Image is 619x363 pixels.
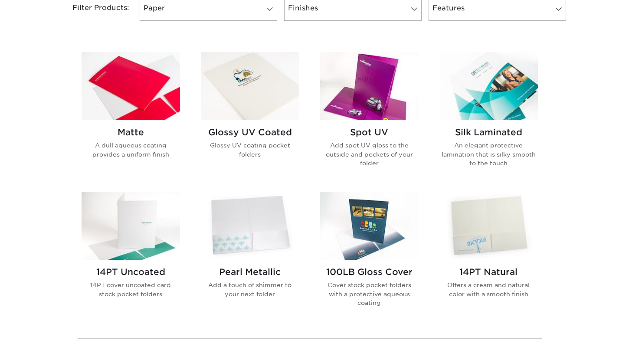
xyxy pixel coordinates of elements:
[439,52,538,120] img: Silk Laminated Presentation Folders
[201,127,299,137] h2: Glossy UV Coated
[201,52,299,181] a: Glossy UV Coated Presentation Folders Glossy UV Coated Glossy UV coating pocket folders
[320,192,419,260] img: 100LB Gloss Cover Presentation Folders
[320,281,419,307] p: Cover stock pocket folders with a protective aqueous coating
[201,192,299,260] img: Pearl Metallic Presentation Folders
[439,281,538,298] p: Offers a cream and natural color with a smooth finish
[320,52,419,120] img: Spot UV Presentation Folders
[439,141,538,167] p: An elegant protective lamination that is silky smooth to the touch
[82,192,180,260] img: 14PT Uncoated Presentation Folders
[201,281,299,298] p: Add a touch of shimmer to your next folder
[82,52,180,120] img: Matte Presentation Folders
[439,127,538,137] h2: Silk Laminated
[82,267,180,277] h2: 14PT Uncoated
[82,52,180,181] a: Matte Presentation Folders Matte A dull aqueous coating provides a uniform finish
[439,267,538,277] h2: 14PT Natural
[82,141,180,159] p: A dull aqueous coating provides a uniform finish
[201,52,299,120] img: Glossy UV Coated Presentation Folders
[82,127,180,137] h2: Matte
[320,267,419,277] h2: 100LB Gloss Cover
[439,52,538,181] a: Silk Laminated Presentation Folders Silk Laminated An elegant protective lamination that is silky...
[201,141,299,159] p: Glossy UV coating pocket folders
[320,52,419,181] a: Spot UV Presentation Folders Spot UV Add spot UV gloss to the outside and pockets of your folder
[439,192,538,260] img: 14PT Natural Presentation Folders
[439,192,538,321] a: 14PT Natural Presentation Folders 14PT Natural Offers a cream and natural color with a smooth finish
[320,192,419,321] a: 100LB Gloss Cover Presentation Folders 100LB Gloss Cover Cover stock pocket folders with a protec...
[320,127,419,137] h2: Spot UV
[201,192,299,321] a: Pearl Metallic Presentation Folders Pearl Metallic Add a touch of shimmer to your next folder
[82,281,180,298] p: 14PT cover uncoated card stock pocket folders
[320,141,419,167] p: Add spot UV gloss to the outside and pockets of your folder
[82,192,180,321] a: 14PT Uncoated Presentation Folders 14PT Uncoated 14PT cover uncoated card stock pocket folders
[201,267,299,277] h2: Pearl Metallic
